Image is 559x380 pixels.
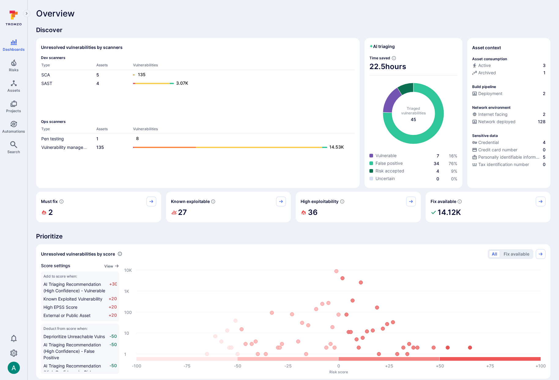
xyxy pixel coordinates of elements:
button: View [104,264,119,268]
span: Network deployed [478,119,516,125]
span: 0 [543,147,546,153]
a: 5 [96,72,99,77]
span: External or Public Asset [43,313,91,318]
a: 76% [449,161,457,166]
a: Credential4 [472,139,546,146]
text: -50 [234,363,241,368]
text: 0 [337,363,340,368]
div: Credential [472,139,499,146]
span: Projects [6,109,21,113]
div: Arjan Dehar [8,362,20,374]
a: Vulnerability management [41,145,93,150]
span: Time saved [369,56,390,60]
span: Asset context [472,45,501,51]
div: Evidence indicative of processing tax identification numbers [472,161,546,169]
span: Vulnerable [376,153,397,159]
h2: 27 [178,206,187,219]
text: 1 [124,351,126,356]
span: 4 [436,168,439,174]
a: 1 [96,136,98,141]
span: Internet facing [478,111,508,117]
span: Discover [36,26,550,34]
span: Dashboards [3,47,25,52]
a: Pen testing [41,136,64,141]
text: +75 [486,363,494,368]
span: Personally identifiable information (PII) [478,154,542,160]
div: Active [472,62,491,68]
span: +30 [109,281,117,294]
span: Dev scanners [41,55,355,60]
a: Personally identifiable information (PII)5 [472,154,546,160]
a: Tax identification number0 [472,161,546,168]
span: Known exploitable [171,198,210,205]
span: High EPSS Score [43,304,77,310]
a: Internet facing2 [472,111,546,117]
span: -50 [109,333,117,340]
a: 14.53K [133,144,349,151]
div: Evidence indicative of processing credit card numbers [472,147,546,154]
a: 3.07K [133,80,349,87]
th: Vulnerabilities [133,126,355,134]
span: Unresolved vulnerabilities by score [41,251,115,257]
span: Fix available [431,198,456,205]
span: Risk accepted [376,168,404,174]
text: 3.07K [176,80,188,86]
div: Must fix [36,192,161,222]
span: total [411,116,416,123]
div: Tax identification number [472,161,529,168]
span: Prioritize [36,232,550,241]
a: 0 [436,176,439,181]
a: Deployment2 [472,90,546,97]
th: Type [41,62,96,70]
span: 2 [543,90,546,97]
a: 8 [133,135,349,142]
text: +25 [385,363,393,368]
span: 22.5 hours [369,62,457,72]
span: Credit card number [478,147,517,153]
span: Deduct from score when: [43,326,117,331]
span: 3 [543,62,546,68]
span: Active [478,62,491,68]
div: Evidence that an asset is internet facing [472,111,546,119]
a: Active3 [472,62,546,68]
span: -50 [109,341,117,361]
button: All [489,250,500,258]
div: Archived [472,70,496,76]
div: High exploitability [296,192,421,222]
text: -75 [183,363,191,368]
div: Evidence that the asset is packaged and deployed somewhere [472,119,546,126]
i: Expand navigation menu [24,11,29,16]
span: Triaged vulnerabilities [401,106,426,115]
span: +20 [109,304,117,310]
a: 4 [96,81,99,86]
button: Expand navigation menu [23,10,30,17]
text: 10K [124,267,132,272]
span: False positive [376,160,403,166]
span: Assets [7,88,20,93]
span: 2 [543,111,546,117]
span: Risks [9,68,19,72]
h2: Unresolved vulnerabilities by scanners [41,44,123,50]
text: 14.53K [329,144,344,149]
a: 0% [451,176,457,181]
span: AI Triaging Recommendation (High Confidence) - Vulnerable [43,282,105,293]
h2: AI triaging [369,43,395,50]
text: 10 [124,330,129,335]
span: High exploitability [301,198,339,205]
div: Internet facing [472,111,508,117]
h2: 36 [308,206,318,219]
text: Risk score [329,369,348,374]
span: 128 [538,119,546,125]
span: Known Exploited Vulnerability [43,296,102,301]
a: 7 [437,153,439,158]
div: Network deployed [472,119,516,125]
a: 34 [434,161,439,166]
svg: Vulnerabilities with fix available [457,199,462,204]
span: 5 [543,154,546,160]
a: 16% [449,153,457,158]
text: 8 [136,136,139,141]
text: -100 [132,363,141,368]
svg: Risk score >=40 , missed SLA [59,199,64,204]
